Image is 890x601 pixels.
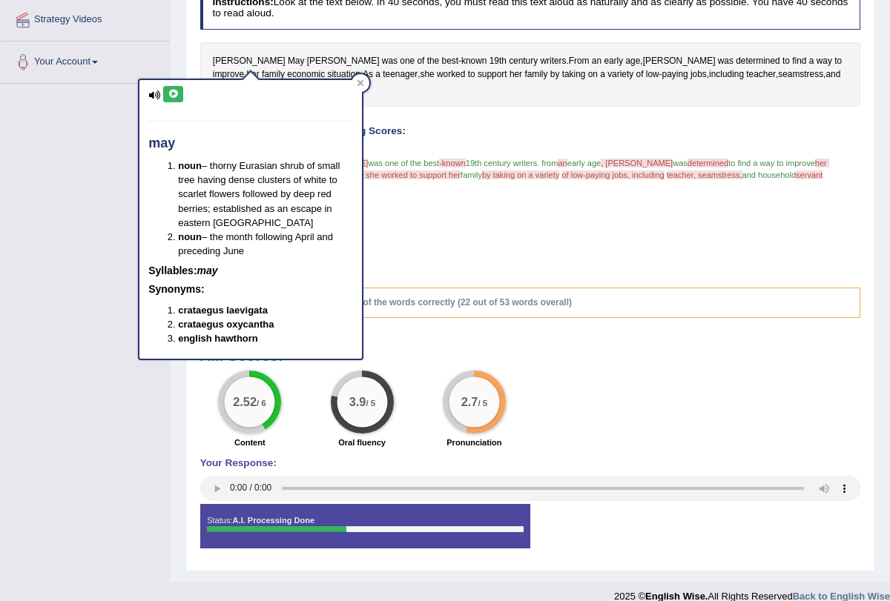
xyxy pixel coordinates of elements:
[746,68,776,82] span: Click to see word definition
[213,55,286,68] span: Click to see word definition
[442,55,458,68] span: Click to see word definition
[200,331,861,342] h4: Voice Analysis:
[200,42,861,107] div: - . , . , - , , , .
[338,436,386,448] label: Oral fluency
[588,68,598,82] span: Click to see word definition
[509,55,538,68] span: Click to see word definition
[257,398,266,408] small: / 6
[200,225,861,275] blockquote: Missed/Mispronounced Words Correct Words
[262,68,285,82] span: Click to see word definition
[592,55,601,68] span: Click to see word definition
[625,55,640,68] span: Click to see word definition
[728,159,815,167] span: to find a way to improve
[541,159,558,167] span: from
[718,55,734,68] span: Click to see word definition
[646,68,659,82] span: Click to see word definition
[148,136,353,151] h4: may
[148,265,353,276] h5: Syllables:
[178,230,353,258] li: – the month following April and preceding June
[366,398,375,408] small: / 5
[569,55,590,68] span: Click to see word definition
[461,55,487,68] span: Click to see word definition
[604,55,623,68] span: Click to see word definition
[667,170,742,179] span: teacher, seamstress,
[562,68,586,82] span: Click to see word definition
[468,68,475,82] span: Click to see word definition
[246,68,259,82] span: Click to see word definition
[601,159,673,167] span: , [PERSON_NAME]
[1,41,170,79] a: Your Account
[461,170,482,179] span: family
[178,231,202,242] b: noun
[421,68,435,82] span: Click to see word definition
[200,207,861,218] h4: Labels:
[662,68,688,82] span: Click to see word definition
[809,55,814,68] span: Click to see word definition
[400,55,415,68] span: Click to see word definition
[834,55,842,68] span: Click to see word definition
[489,55,507,68] span: Click to see word definition
[417,55,424,68] span: Click to see word definition
[439,159,466,167] span: -known
[673,159,688,167] span: was
[466,159,537,167] span: 19th century writers
[478,398,487,408] small: / 5
[234,436,266,448] label: Content
[200,288,861,318] h5: Accuracy:
[213,68,244,82] span: Click to see word definition
[561,170,664,179] span: of low-paying jobs, including
[307,55,380,68] span: Click to see word definition
[383,68,418,82] span: Click to see word definition
[796,170,823,179] span: servant
[266,297,572,308] b: You have spoken 42 % of the words correctly (22 out of 53 words overall)
[825,68,840,82] span: Click to see word definition
[643,55,716,68] span: Click to see word definition
[709,68,744,82] span: Click to see word definition
[550,68,560,82] span: Click to see word definition
[778,68,823,82] span: Click to see word definition
[363,68,373,82] span: Click to see word definition
[742,170,797,179] span: and household
[567,159,601,167] span: early age
[287,68,325,82] span: Click to see word definition
[537,159,539,167] span: .
[200,458,861,469] h4: Your Response:
[636,68,644,82] span: Click to see word definition
[148,284,353,295] h5: Synonyms:
[178,305,268,316] b: crataegus laevigata
[607,68,633,82] span: Click to see word definition
[688,159,728,167] span: determined
[349,395,366,408] big: 3.9
[792,55,806,68] span: Click to see word definition
[375,68,380,82] span: Click to see word definition
[540,55,566,68] span: Click to see word definition
[427,55,440,68] span: Click to see word definition
[690,68,707,82] span: Click to see word definition
[736,55,780,68] span: Click to see word definition
[233,516,315,525] strong: A.I. Processing Done
[478,68,507,82] span: Click to see word definition
[200,504,530,548] div: Status:
[178,160,202,171] b: noun
[234,395,257,408] big: 2.52
[178,333,258,344] b: english hawthorn
[510,68,522,82] span: Click to see word definition
[524,68,547,82] span: Click to see word definition
[558,159,567,167] span: an
[178,159,353,230] li: – thorny Eurasian shrub of small tree having dense clusters of white to scarlet flowers followed ...
[817,55,832,68] span: Click to see word definition
[600,68,605,82] span: Click to see word definition
[328,68,360,82] span: Click to see word definition
[461,395,478,408] big: 2.7
[437,68,465,82] span: Click to see word definition
[382,55,398,68] span: Click to see word definition
[782,55,790,68] span: Click to see word definition
[368,159,439,167] span: was one of the best
[200,126,861,137] h4: Accuracy Comparison for Reading Scores:
[288,55,304,68] span: Click to see word definition
[446,436,501,448] label: Pronunciation
[197,265,218,276] em: may
[482,170,559,179] span: by taking on a variety
[178,319,274,330] b: crataegus oxycantha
